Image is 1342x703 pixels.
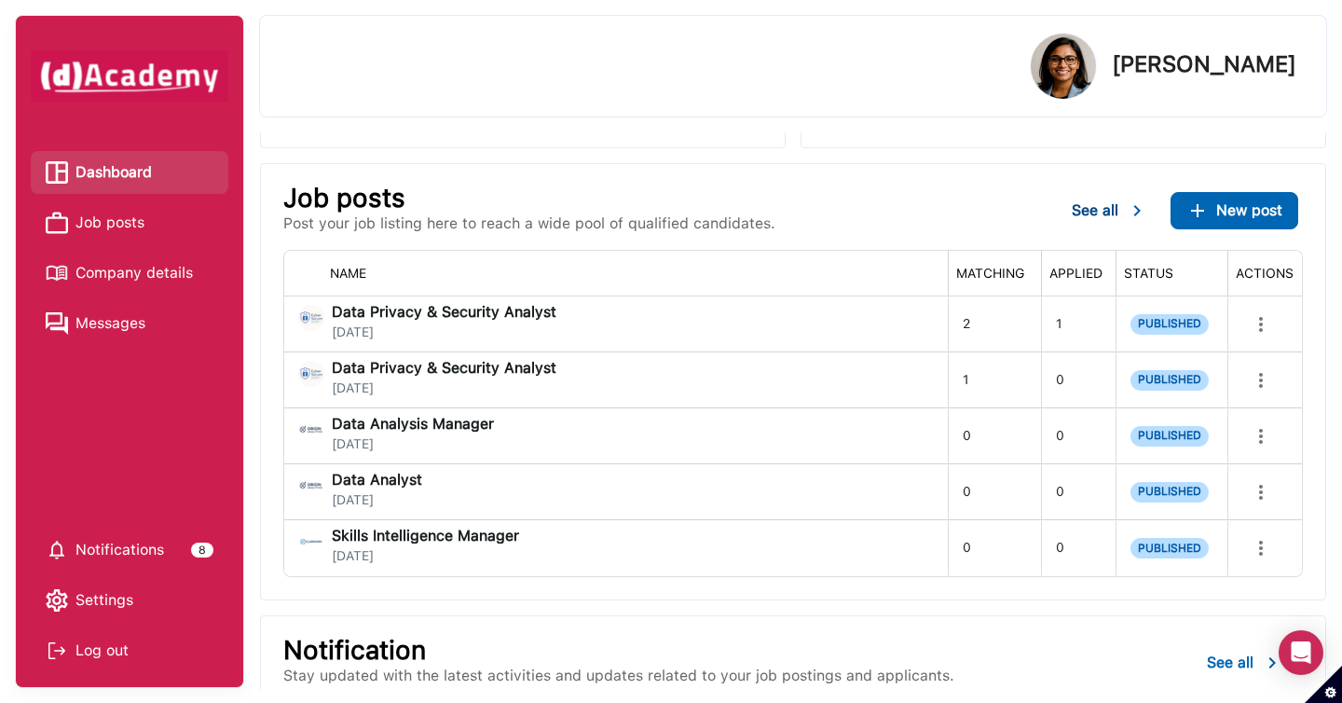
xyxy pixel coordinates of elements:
[332,436,494,452] span: [DATE]
[31,50,228,103] img: dAcademy
[1171,192,1298,229] button: ...New post
[46,640,68,662] img: Log out
[46,637,213,665] div: Log out
[75,209,144,237] span: Job posts
[1031,34,1096,99] img: Profile
[1186,200,1209,222] img: ...
[1130,426,1209,447] span: PUBLISHED
[1130,482,1209,503] span: PUBLISHED
[283,186,775,209] p: Job posts
[1041,464,1116,519] div: 0
[948,296,1041,351] div: 2
[948,464,1041,519] div: 0
[1242,530,1280,567] button: more
[1126,200,1148,222] img: ...
[332,529,519,544] span: Skills Intelligence Manager
[1041,408,1116,463] div: 0
[332,473,422,488] span: Data Analyst
[46,539,68,561] img: setting
[283,639,954,661] p: Notification
[332,417,494,432] span: Data Analysis Manager
[1236,266,1294,281] span: ACTIONS
[948,352,1041,407] div: 1
[1242,418,1280,455] button: more
[332,324,556,340] span: [DATE]
[283,665,954,687] p: Stay updated with the latest activities and updates related to your job postings and applicants.
[332,305,556,320] span: Data Privacy & Security Analyst
[1305,666,1342,703] button: Set cookie preferences
[1130,370,1209,391] span: PUBLISHED
[332,380,556,396] span: [DATE]
[1242,362,1280,399] button: more
[298,305,324,331] img: jobi
[1041,296,1116,351] div: 1
[46,589,68,612] img: setting
[75,586,133,614] span: Settings
[1261,652,1283,674] img: ...
[191,543,213,558] div: 8
[948,408,1041,463] div: 0
[1112,53,1296,76] p: [PERSON_NAME]
[46,259,213,287] a: Company details iconCompany details
[46,209,213,237] a: Job posts iconJob posts
[1041,352,1116,407] div: 0
[46,212,68,234] img: Job posts icon
[1242,474,1280,511] button: more
[1072,201,1118,219] span: See all
[1192,644,1298,682] button: See all...
[332,361,556,376] span: Data Privacy & Security Analyst
[75,536,164,564] span: Notifications
[1207,654,1253,671] span: See all
[332,548,519,564] span: [DATE]
[75,259,193,287] span: Company details
[298,361,324,387] img: jobi
[75,159,152,186] span: Dashboard
[46,310,213,338] a: Messages iconMessages
[1216,201,1282,219] span: New post
[948,520,1041,576] div: 0
[1049,266,1102,281] span: APPLIED
[46,159,213,186] a: Dashboard iconDashboard
[283,213,775,235] p: Post your job listing here to reach a wide pool of qualified candidates.
[1041,520,1116,576] div: 0
[1242,306,1280,343] button: more
[298,529,324,555] img: jobi
[332,492,422,508] span: [DATE]
[298,417,324,443] img: jobi
[1279,630,1323,675] div: Open Intercom Messenger
[1130,538,1209,558] span: PUBLISHED
[956,266,1024,281] span: MATCHING
[46,312,68,335] img: Messages icon
[1130,314,1209,335] span: PUBLISHED
[298,473,324,499] img: jobi
[330,266,366,281] span: NAME
[46,161,68,184] img: Dashboard icon
[75,310,145,338] span: Messages
[46,262,68,284] img: Company details icon
[1124,266,1173,281] span: STATUS
[1057,192,1163,229] button: See all...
